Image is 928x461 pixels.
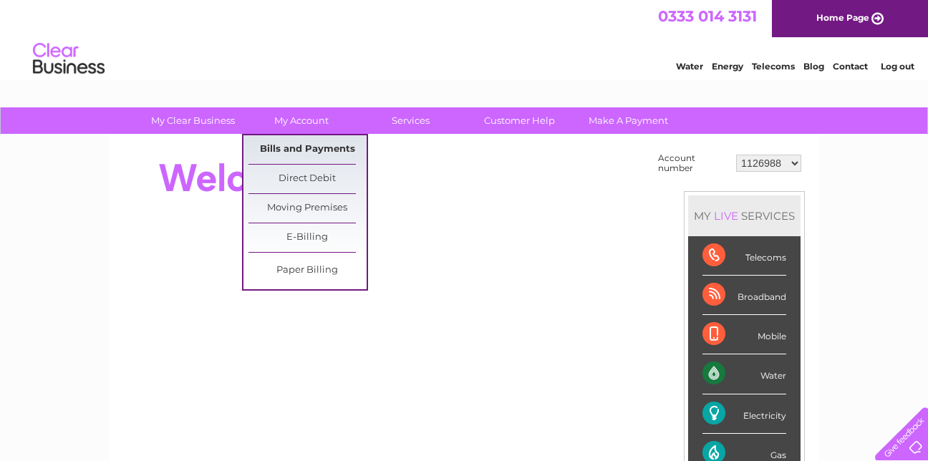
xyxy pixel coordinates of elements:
div: Clear Business is a trading name of Verastar Limited (registered in [GEOGRAPHIC_DATA] No. 3667643... [127,8,803,69]
a: Paper Billing [248,256,367,285]
a: Direct Debit [248,165,367,193]
a: 0333 014 3131 [658,7,757,25]
div: MY SERVICES [688,195,801,236]
a: Make A Payment [569,107,687,134]
td: Account number [654,150,733,177]
a: My Account [243,107,361,134]
img: logo.png [32,37,105,81]
a: Bills and Payments [248,135,367,164]
a: Energy [712,61,743,72]
div: Water [702,354,786,394]
div: Broadband [702,276,786,315]
a: Contact [833,61,868,72]
a: Moving Premises [248,194,367,223]
div: LIVE [711,209,741,223]
a: Log out [881,61,914,72]
a: Blog [803,61,824,72]
a: Services [352,107,470,134]
a: Water [676,61,703,72]
a: Telecoms [752,61,795,72]
div: Telecoms [702,236,786,276]
div: Electricity [702,394,786,434]
a: My Clear Business [134,107,252,134]
a: E-Billing [248,223,367,252]
div: Mobile [702,315,786,354]
a: Customer Help [460,107,579,134]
